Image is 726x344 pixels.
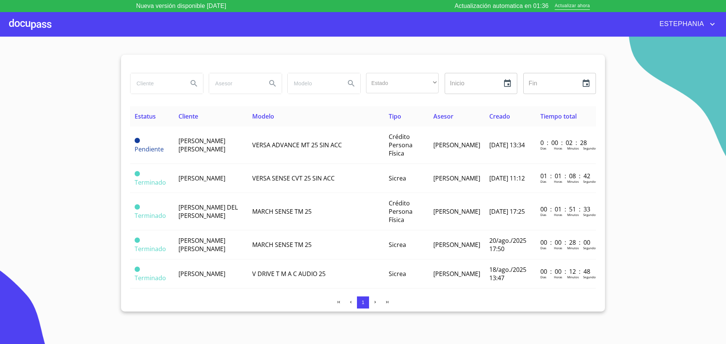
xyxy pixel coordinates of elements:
p: Horas [554,246,562,250]
span: 18/ago./2025 13:47 [489,265,526,282]
span: Estatus [135,112,156,120]
p: Minutos [567,146,579,150]
span: Crédito Persona Física [389,133,413,157]
p: Segundos [583,146,597,150]
input: search [209,73,261,94]
span: Sicrea [389,270,406,278]
span: Terminado [135,267,140,272]
p: Dias [540,275,546,279]
span: [PERSON_NAME] [PERSON_NAME] [178,236,225,253]
p: 0 : 00 : 02 : 28 [540,139,591,147]
span: [PERSON_NAME] [433,174,480,182]
button: Search [185,74,203,93]
p: Dias [540,213,546,217]
p: Dias [540,146,546,150]
span: Terminado [135,204,140,210]
p: Nueva versión disponible [DATE] [136,2,226,11]
p: Horas [554,179,562,184]
span: [PERSON_NAME] [433,141,480,149]
span: [PERSON_NAME] [433,241,480,249]
p: Horas [554,146,562,150]
span: Tiempo total [540,112,577,120]
p: 00 : 01 : 51 : 33 [540,205,591,213]
button: Search [342,74,360,93]
span: Sicrea [389,174,406,182]
span: MARCH SENSE TM 25 [252,241,312,249]
span: [PERSON_NAME] [433,207,480,216]
span: [PERSON_NAME] [PERSON_NAME] [178,137,225,153]
span: [PERSON_NAME] [178,174,225,182]
span: VERSA SENSE CVT 25 SIN ACC [252,174,335,182]
span: Terminado [135,178,166,187]
span: Crédito Persona Física [389,199,413,224]
p: 00 : 00 : 12 : 48 [540,267,591,276]
span: Terminado [135,171,140,176]
span: Cliente [178,112,198,120]
p: Actualización automatica en 01:36 [455,2,549,11]
p: Minutos [567,246,579,250]
span: Terminado [135,238,140,243]
span: Pendiente [135,145,164,153]
span: ESTEPHANIA [654,18,708,30]
span: Terminado [135,274,166,282]
span: V DRIVE T M A C AUDIO 25 [252,270,326,278]
p: Segundos [583,275,597,279]
input: search [130,73,182,94]
span: [DATE] 11:12 [489,174,525,182]
span: [PERSON_NAME] DEL [PERSON_NAME] [178,203,238,220]
p: Segundos [583,179,597,184]
span: [DATE] 13:34 [489,141,525,149]
span: 1 [361,299,364,305]
span: MARCH SENSE TM 25 [252,207,312,216]
button: account of current user [654,18,717,30]
button: Search [264,74,282,93]
p: Minutos [567,179,579,184]
p: Horas [554,275,562,279]
p: 00 : 00 : 28 : 00 [540,238,591,247]
span: Creado [489,112,510,120]
span: Asesor [433,112,453,120]
span: [PERSON_NAME] [433,270,480,278]
p: Minutos [567,213,579,217]
p: Minutos [567,275,579,279]
span: VERSA ADVANCE MT 25 SIN ACC [252,141,342,149]
p: Horas [554,213,562,217]
span: [DATE] 17:25 [489,207,525,216]
span: Sicrea [389,241,406,249]
span: Tipo [389,112,401,120]
input: search [288,73,339,94]
span: Terminado [135,211,166,220]
span: Terminado [135,245,166,253]
div: ​ [366,73,439,93]
p: 01 : 01 : 08 : 42 [540,172,591,180]
span: Modelo [252,112,274,120]
p: Dias [540,246,546,250]
button: 1 [357,296,369,309]
p: Dias [540,179,546,184]
p: Segundos [583,213,597,217]
span: Pendiente [135,138,140,143]
p: Segundos [583,246,597,250]
span: Actualizar ahora [555,2,590,10]
span: [PERSON_NAME] [178,270,225,278]
span: 20/ago./2025 17:50 [489,236,526,253]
